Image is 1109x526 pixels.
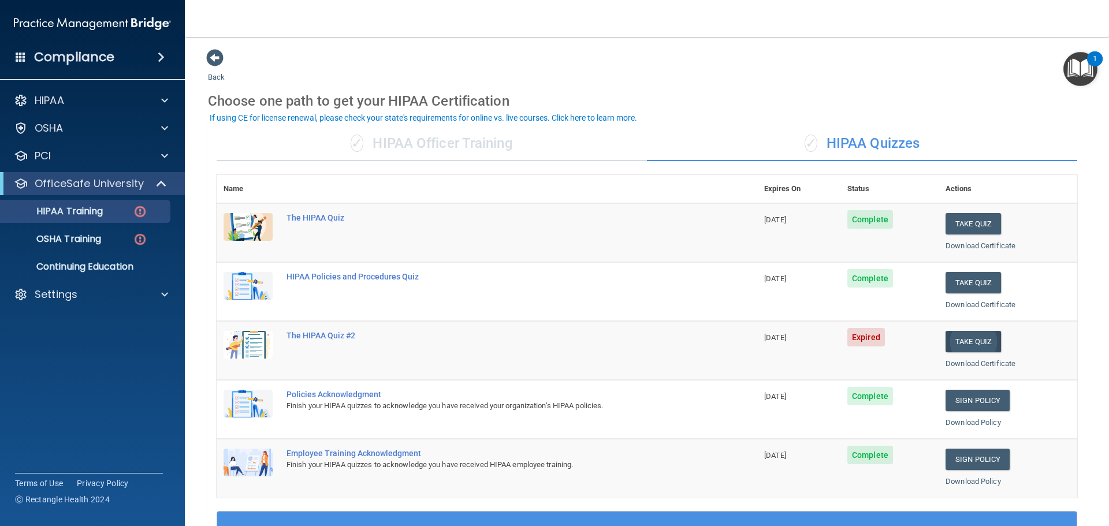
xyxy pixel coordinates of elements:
th: Actions [939,175,1077,203]
a: Terms of Use [15,477,63,489]
p: PCI [35,149,51,163]
span: Complete [847,269,893,288]
button: Take Quiz [946,213,1001,234]
p: HIPAA [35,94,64,107]
div: Finish your HIPAA quizzes to acknowledge you have received your organization’s HIPAA policies. [286,399,699,413]
a: OfficeSafe University [14,177,168,191]
span: [DATE] [764,392,786,401]
span: [DATE] [764,333,786,342]
div: HIPAA Policies and Procedures Quiz [286,272,699,281]
a: Settings [14,288,168,301]
a: Download Certificate [946,359,1015,368]
th: Name [217,175,280,203]
span: ✓ [351,135,363,152]
a: Privacy Policy [77,477,129,489]
a: Download Policy [946,477,1001,486]
p: Continuing Education [8,261,165,273]
div: If using CE for license renewal, please check your state's requirements for online vs. live cours... [210,114,637,122]
div: HIPAA Quizzes [647,126,1077,161]
a: Sign Policy [946,449,1010,470]
img: PMB logo [14,12,171,35]
span: [DATE] [764,215,786,224]
a: Download Certificate [946,300,1015,309]
p: OSHA Training [8,233,101,245]
th: Status [840,175,939,203]
button: If using CE for license renewal, please check your state's requirements for online vs. live cours... [208,112,639,124]
span: ✓ [805,135,817,152]
div: Policies Acknowledgment [286,390,699,399]
a: Back [208,59,225,81]
p: OSHA [35,121,64,135]
img: danger-circle.6113f641.png [133,232,147,247]
button: Take Quiz [946,272,1001,293]
button: Open Resource Center, 1 new notification [1063,52,1097,86]
span: Expired [847,328,885,346]
div: Finish your HIPAA quizzes to acknowledge you have received HIPAA employee training. [286,458,699,472]
img: danger-circle.6113f641.png [133,204,147,219]
span: [DATE] [764,274,786,283]
span: Complete [847,446,893,464]
span: Complete [847,387,893,405]
button: Take Quiz [946,331,1001,352]
div: The HIPAA Quiz [286,213,699,222]
p: OfficeSafe University [35,177,144,191]
div: 1 [1093,59,1097,74]
div: Choose one path to get your HIPAA Certification [208,84,1086,118]
a: Sign Policy [946,390,1010,411]
span: Complete [847,210,893,229]
p: Settings [35,288,77,301]
a: HIPAA [14,94,168,107]
div: The HIPAA Quiz #2 [286,331,699,340]
th: Expires On [757,175,840,203]
a: OSHA [14,121,168,135]
h4: Compliance [34,49,114,65]
span: Ⓒ Rectangle Health 2024 [15,494,110,505]
span: [DATE] [764,451,786,460]
a: PCI [14,149,168,163]
a: Download Certificate [946,241,1015,250]
p: HIPAA Training [8,206,103,217]
div: HIPAA Officer Training [217,126,647,161]
a: Download Policy [946,418,1001,427]
div: Employee Training Acknowledgment [286,449,699,458]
